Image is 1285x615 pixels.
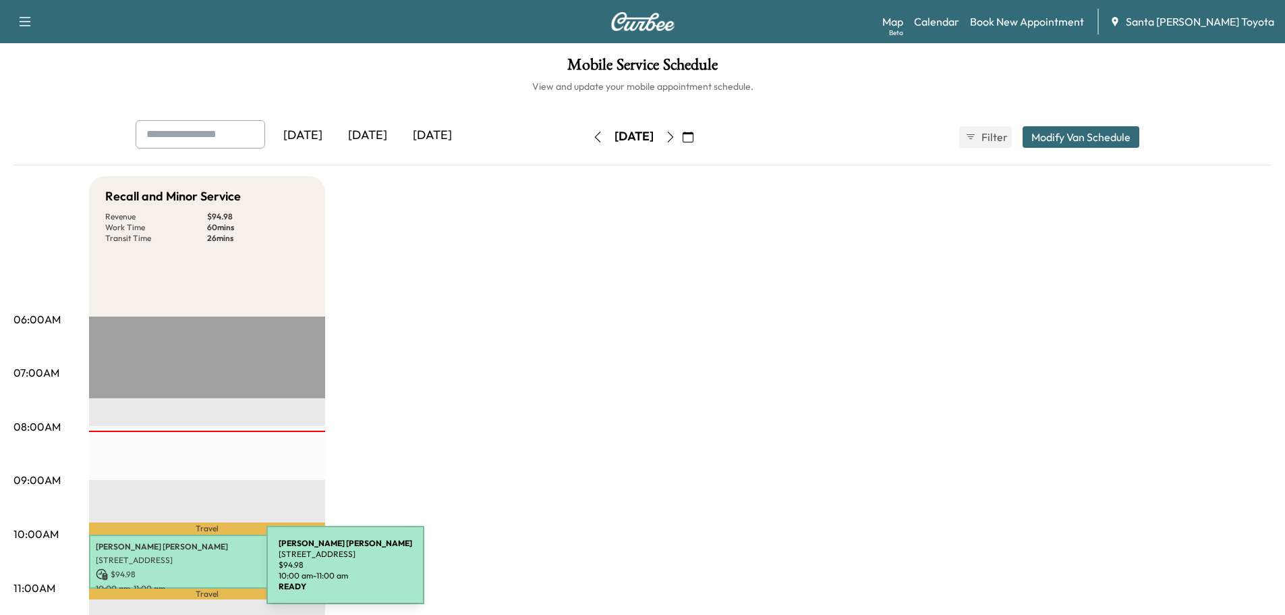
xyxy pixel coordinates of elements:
p: 26 mins [207,233,309,244]
p: Travel [89,589,325,599]
button: Modify Van Schedule [1023,126,1139,148]
div: Beta [889,28,903,38]
p: 60 mins [207,222,309,233]
div: [DATE] [400,120,465,151]
p: 10:00AM [13,526,59,542]
div: [DATE] [270,120,335,151]
p: $ 94.98 [279,560,412,570]
div: [DATE] [615,128,654,145]
span: Filter [981,129,1006,145]
p: Travel [89,523,325,534]
p: [STREET_ADDRESS] [96,555,318,566]
img: Curbee Logo [610,12,675,31]
p: [STREET_ADDRESS] [279,549,412,560]
button: Filter [959,126,1012,148]
h5: Recall and Minor Service [105,187,241,206]
a: MapBeta [882,14,903,30]
p: 07:00AM [13,365,59,381]
p: Revenue [105,211,207,222]
p: 10:00 am - 11:00 am [96,583,318,594]
p: 08:00AM [13,419,61,435]
h1: Mobile Service Schedule [13,57,1272,80]
p: 10:00 am - 11:00 am [279,570,412,581]
p: [PERSON_NAME] [PERSON_NAME] [96,541,318,552]
p: $ 94.98 [207,211,309,222]
p: 06:00AM [13,311,61,327]
b: READY [279,581,306,591]
p: Work Time [105,222,207,233]
p: Transit Time [105,233,207,244]
div: [DATE] [335,120,400,151]
p: 09:00AM [13,472,61,488]
p: $ 94.98 [96,568,318,581]
a: Book New Appointment [970,14,1084,30]
h6: View and update your mobile appointment schedule. [13,80,1272,93]
b: [PERSON_NAME] [PERSON_NAME] [279,538,412,548]
span: Santa [PERSON_NAME] Toyota [1126,14,1274,30]
a: Calendar [914,14,959,30]
p: 11:00AM [13,580,55,596]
